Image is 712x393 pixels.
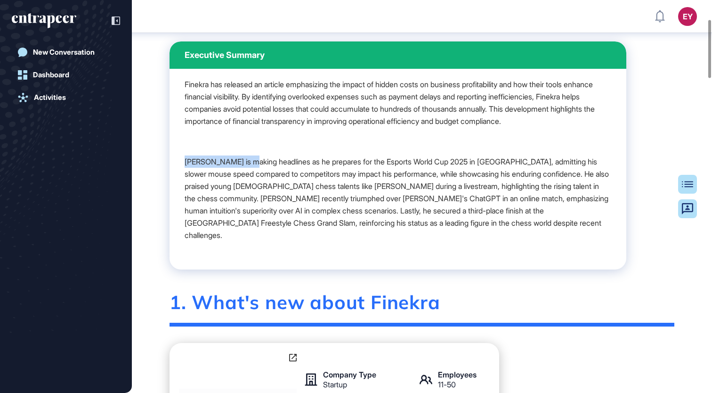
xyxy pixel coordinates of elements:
a: Dashboard [12,65,120,84]
div: Dashboard [33,71,69,79]
div: New Conversation [33,48,95,57]
div: 11-50 [438,381,456,388]
div: 1. What's new about Finekra [170,291,674,327]
button: EY [678,7,697,26]
span: Executive Summary [185,51,265,59]
div: Company Type [323,371,376,378]
p: [PERSON_NAME] is making headlines as he prepares for the Esports World Cup 2025 in [GEOGRAPHIC_DA... [185,156,611,241]
div: Startup [323,381,347,388]
div: entrapeer-logo [12,13,76,28]
div: Employees [438,371,477,378]
div: Activities [34,93,66,102]
p: Finekra has released an article emphasizing the impact of hidden costs on business profitability ... [185,78,611,127]
a: New Conversation [12,43,120,62]
a: Activities [12,88,120,107]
